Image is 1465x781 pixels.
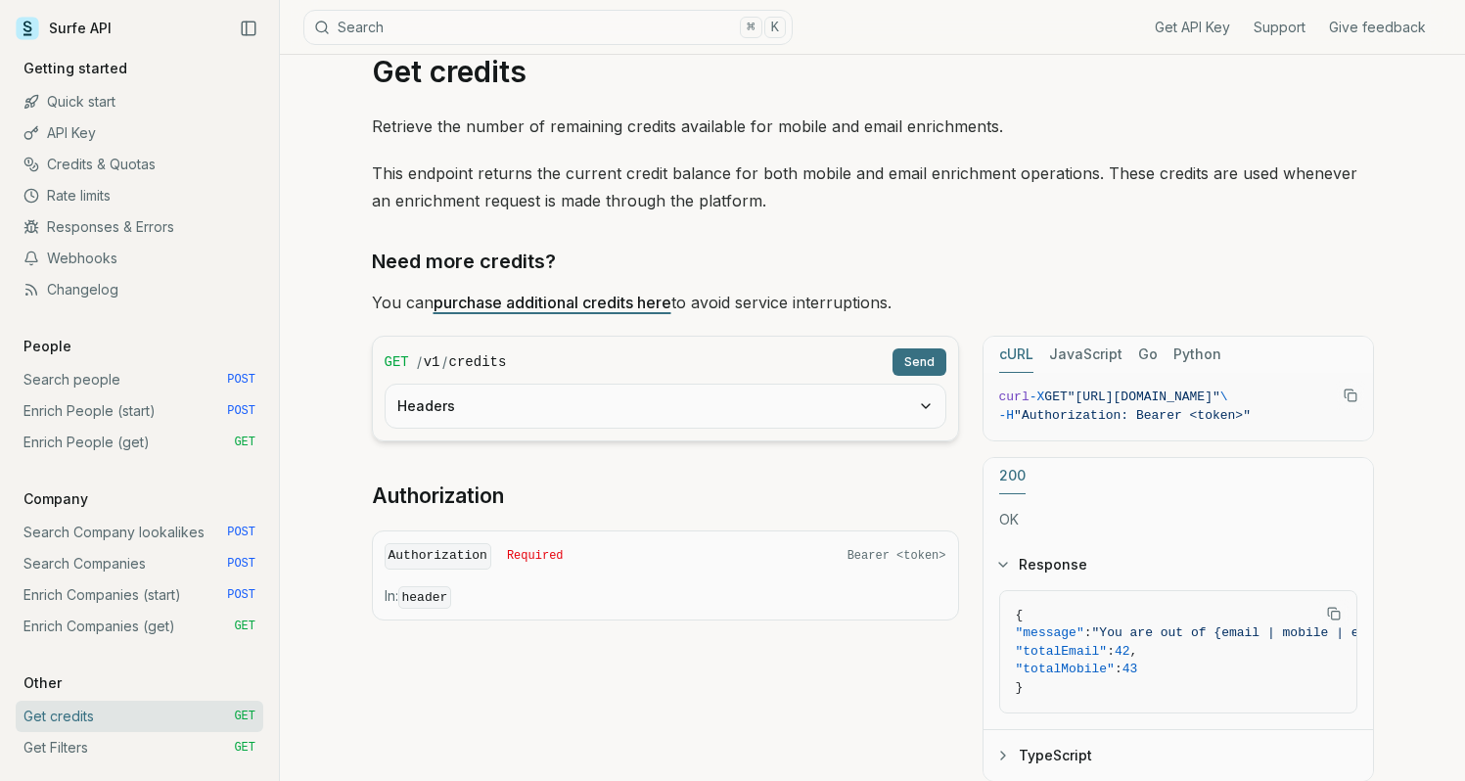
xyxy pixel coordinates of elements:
button: JavaScript [1049,337,1122,373]
span: , [1130,644,1138,659]
a: Changelog [16,274,263,305]
span: GET [234,740,255,756]
p: This endpoint returns the current credit balance for both mobile and email enrichment operations.... [372,160,1374,214]
button: Send [893,348,946,376]
code: Authorization [385,543,491,570]
span: GET [234,619,255,634]
a: Surfe API [16,14,112,43]
p: People [16,337,79,356]
a: Rate limits [16,180,263,211]
a: purchase additional credits here [434,293,671,312]
button: Python [1173,337,1221,373]
p: Getting started [16,59,135,78]
span: { [1016,608,1024,622]
span: POST [227,556,255,572]
span: "totalEmail" [1016,644,1108,659]
span: GET [234,709,255,724]
span: curl [999,390,1030,404]
span: "Authorization: Bearer <token>" [1014,408,1251,423]
span: \ [1220,390,1228,404]
a: Authorization [372,482,504,510]
button: Copy Text [1319,599,1349,628]
a: Get credits GET [16,701,263,732]
span: POST [227,525,255,540]
a: Get API Key [1155,18,1230,37]
a: Enrich Companies (get) GET [16,611,263,642]
span: GET [385,352,409,372]
span: 42 [1115,644,1130,659]
code: credits [449,352,507,372]
span: 43 [1122,662,1138,676]
button: Search⌘K [303,10,793,45]
button: Go [1138,337,1158,373]
div: Response [984,590,1373,730]
span: -X [1030,390,1045,404]
kbd: ⌘ [740,17,761,38]
a: Need more credits? [372,246,556,277]
span: : [1107,644,1115,659]
a: Webhooks [16,243,263,274]
p: OK [999,510,1357,529]
button: TypeScript [984,730,1373,781]
span: "message" [1016,625,1084,640]
p: Company [16,489,96,509]
span: GET [1044,390,1067,404]
span: POST [227,403,255,419]
p: Other [16,673,69,693]
span: } [1016,680,1024,695]
span: Required [507,548,564,564]
a: Get Filters GET [16,732,263,763]
a: Enrich People (start) POST [16,395,263,427]
button: Response [984,539,1373,590]
a: Search people POST [16,364,263,395]
span: Bearer <token> [847,548,946,564]
span: : [1084,625,1092,640]
code: v1 [424,352,440,372]
span: POST [227,372,255,388]
button: cURL [999,337,1033,373]
button: Copy Text [1336,381,1365,410]
span: / [442,352,447,372]
span: / [417,352,422,372]
a: API Key [16,117,263,149]
a: Enrich Companies (start) POST [16,579,263,611]
a: Search Companies POST [16,548,263,579]
kbd: K [764,17,786,38]
p: You can to avoid service interruptions. [372,289,1374,316]
span: -H [999,408,1015,423]
button: Collapse Sidebar [234,14,263,43]
p: Retrieve the number of remaining credits available for mobile and email enrichments. [372,113,1374,140]
a: Support [1254,18,1305,37]
a: Quick start [16,86,263,117]
span: : [1115,662,1122,676]
h1: Get credits [372,54,1374,89]
span: "totalMobile" [1016,662,1115,676]
span: GET [234,435,255,450]
span: "[URL][DOMAIN_NAME]" [1068,390,1220,404]
span: POST [227,587,255,603]
button: 200 [999,458,1026,494]
a: Search Company lookalikes POST [16,517,263,548]
p: In: [385,586,946,608]
button: Headers [386,385,945,428]
a: Responses & Errors [16,211,263,243]
a: Give feedback [1329,18,1426,37]
a: Enrich People (get) GET [16,427,263,458]
code: header [398,586,452,609]
a: Credits & Quotas [16,149,263,180]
